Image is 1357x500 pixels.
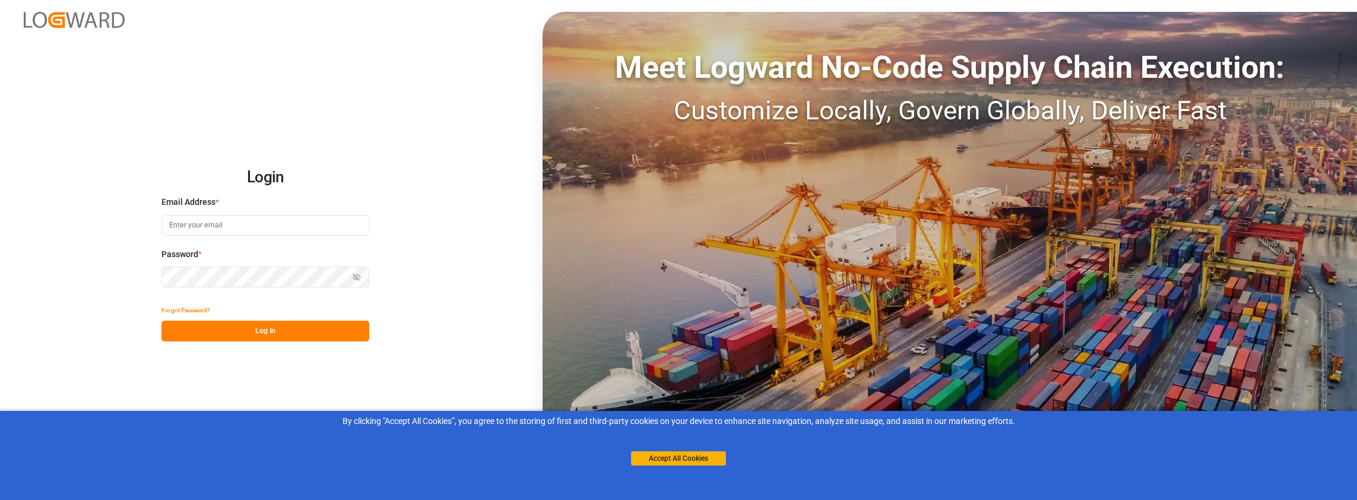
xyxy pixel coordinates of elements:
[543,45,1357,91] div: Meet Logward No-Code Supply Chain Execution:
[161,248,198,261] span: Password
[631,451,726,466] button: Accept All Cookies
[161,300,210,321] button: Forgot Password?
[161,196,215,208] span: Email Address
[161,215,369,236] input: Enter your email
[8,415,1349,428] div: By clicking "Accept All Cookies”, you agree to the storing of first and third-party cookies on yo...
[24,12,125,28] img: Logward_new_orange.png
[161,159,369,197] h2: Login
[543,91,1357,130] div: Customize Locally, Govern Globally, Deliver Fast
[161,321,369,341] button: Log In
